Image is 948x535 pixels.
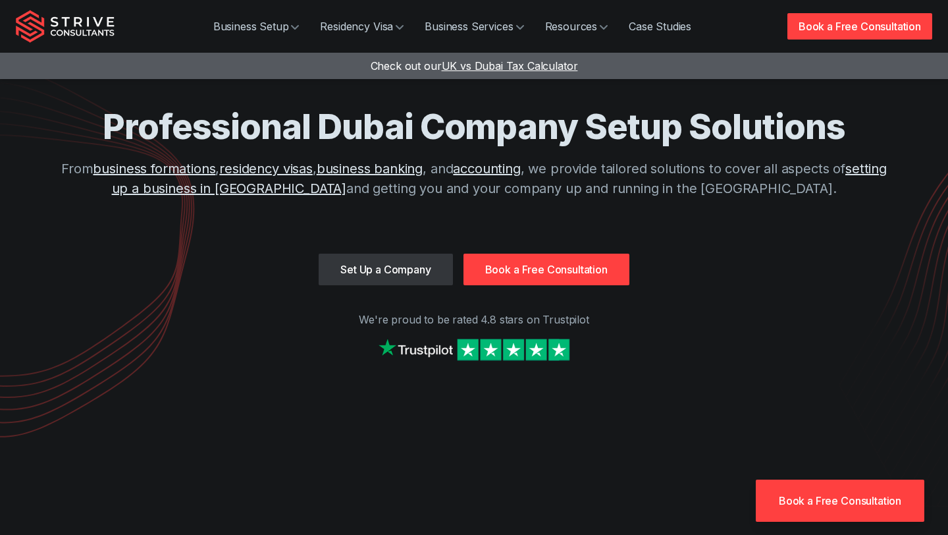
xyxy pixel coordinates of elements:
a: Business Setup [203,13,310,40]
img: Strive Consultants [16,10,115,43]
img: Strive on Trustpilot [375,335,573,364]
span: UK vs Dubai Tax Calculator [442,59,578,72]
a: business formations [93,161,215,177]
a: Book a Free Consultation [756,480,924,522]
a: residency visas [219,161,313,177]
a: Resources [535,13,619,40]
a: Residency Visa [309,13,414,40]
a: accounting [453,161,520,177]
p: From , , , and , we provide tailored solutions to cover all aspects of and getting you and your c... [53,159,895,198]
a: Business Services [414,13,534,40]
a: Check out ourUK vs Dubai Tax Calculator [371,59,578,72]
a: business banking [317,161,423,177]
a: Set Up a Company [319,254,452,285]
p: We're proud to be rated 4.8 stars on Trustpilot [16,312,932,327]
a: Book a Free Consultation [463,254,629,285]
h1: Professional Dubai Company Setup Solutions [53,105,895,148]
a: Book a Free Consultation [787,13,932,40]
a: Case Studies [618,13,702,40]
